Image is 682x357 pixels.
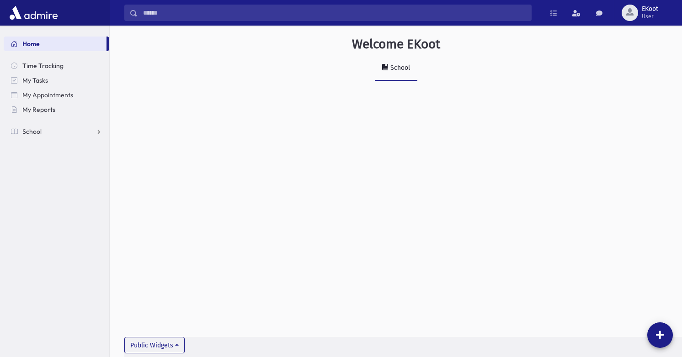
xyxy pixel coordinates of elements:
[7,4,60,22] img: AdmirePro
[389,64,410,72] div: School
[22,105,55,114] span: My Reports
[22,127,42,136] span: School
[4,58,109,73] a: Time Tracking
[352,37,440,52] h3: Welcome EKoot
[22,76,48,84] span: My Tasks
[4,37,107,51] a: Home
[22,40,40,48] span: Home
[22,62,64,70] span: Time Tracking
[4,102,109,117] a: My Reports
[642,5,658,13] span: EKoot
[138,5,531,21] input: Search
[22,91,73,99] span: My Appointments
[375,56,417,81] a: School
[4,73,109,88] a: My Tasks
[4,124,109,139] a: School
[4,88,109,102] a: My Appointments
[124,337,185,353] button: Public Widgets
[642,13,658,20] span: User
